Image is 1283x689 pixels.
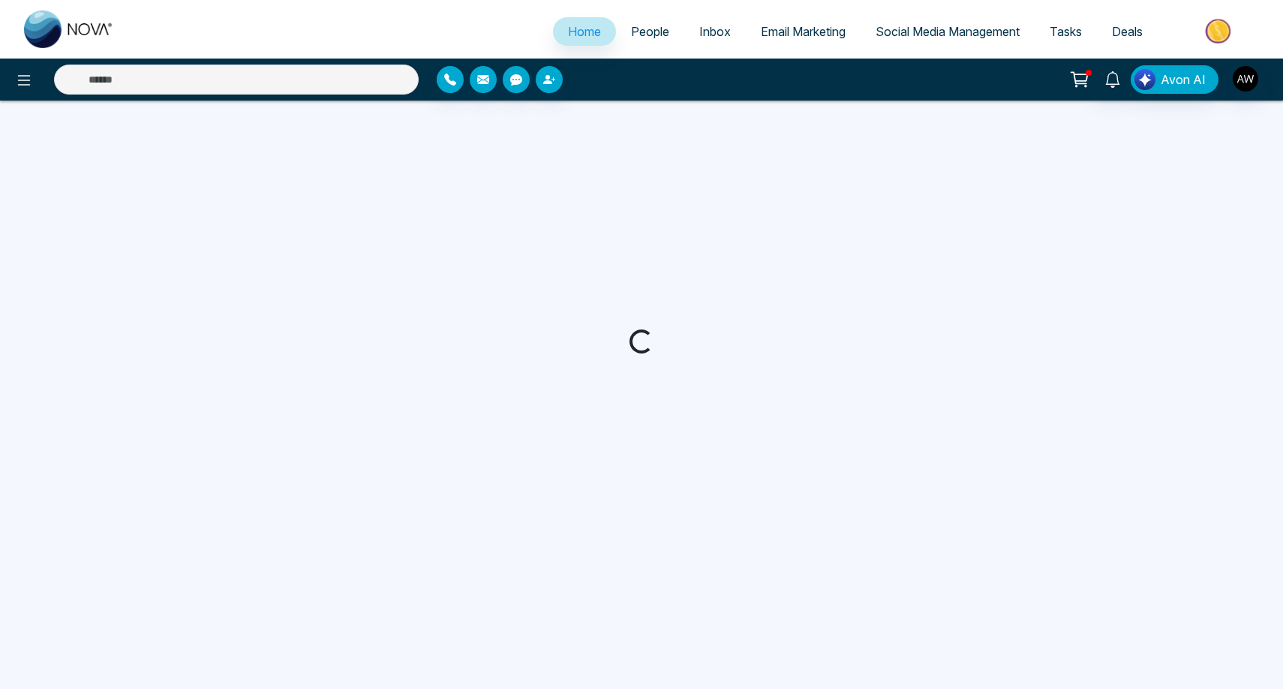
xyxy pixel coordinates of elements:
[24,11,114,48] img: Nova CRM Logo
[1131,65,1218,94] button: Avon AI
[1097,17,1158,46] a: Deals
[631,24,669,39] span: People
[699,24,731,39] span: Inbox
[1050,24,1082,39] span: Tasks
[1134,69,1155,90] img: Lead Flow
[684,17,746,46] a: Inbox
[761,24,846,39] span: Email Marketing
[876,24,1020,39] span: Social Media Management
[1161,71,1206,89] span: Avon AI
[1112,24,1143,39] span: Deals
[861,17,1035,46] a: Social Media Management
[568,24,601,39] span: Home
[616,17,684,46] a: People
[1165,14,1274,48] img: Market-place.gif
[553,17,616,46] a: Home
[1233,66,1258,92] img: User Avatar
[1035,17,1097,46] a: Tasks
[746,17,861,46] a: Email Marketing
